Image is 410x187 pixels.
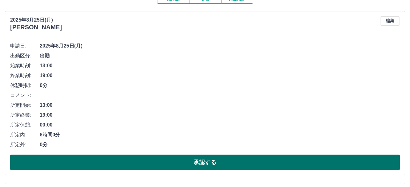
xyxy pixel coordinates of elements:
[10,52,40,60] span: 出勤区分:
[40,72,400,79] span: 19:00
[40,141,400,148] span: 0分
[10,155,400,170] button: 承認する
[40,121,400,129] span: 00:00
[380,16,400,26] button: 編集
[10,102,40,109] span: 所定開始:
[10,42,40,50] span: 申請日:
[10,72,40,79] span: 終業時刻:
[40,131,400,139] span: 6時間0分
[10,82,40,89] span: 休憩時間:
[10,131,40,139] span: 所定内:
[40,62,400,69] span: 13:00
[10,111,40,119] span: 所定終業:
[40,102,400,109] span: 13:00
[10,141,40,148] span: 所定外:
[40,42,400,50] span: 2025年8月25日(月)
[10,92,40,99] span: コメント:
[10,16,62,24] p: 2025年8月25日(月)
[10,121,40,129] span: 所定休憩:
[10,62,40,69] span: 始業時刻:
[40,111,400,119] span: 19:00
[40,82,400,89] span: 0分
[40,52,400,60] span: 出勤
[10,24,62,31] h3: [PERSON_NAME]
